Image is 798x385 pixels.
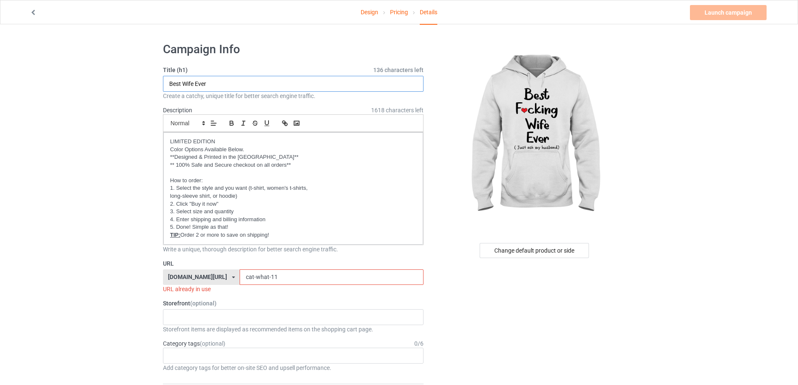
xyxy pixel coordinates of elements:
[163,364,424,372] div: Add category tags for better on-site SEO and upsell performance.
[390,0,408,24] a: Pricing
[170,161,416,169] p: ** 100% Safe and Secure checkout on all orders**
[361,0,378,24] a: Design
[170,231,416,239] p: Order 2 or more to save on shipping!
[170,184,416,192] p: 1. Select the style and you want (t-shirt, women's t-shirts,
[170,153,416,161] p: **Designed & Printed in the [GEOGRAPHIC_DATA]**
[163,92,424,100] div: Create a catchy, unique title for better search engine traffic.
[170,208,416,216] p: 3. Select size and quantity
[163,325,424,333] div: Storefront items are displayed as recommended items on the shopping cart page.
[163,339,225,348] label: Category tags
[170,138,416,146] p: LIMITED EDITION
[420,0,437,25] div: Details
[170,232,181,238] u: TIP:
[373,66,424,74] span: 136 characters left
[170,192,416,200] p: long-sleeve shirt, or hoodie)
[170,200,416,208] p: 2. Click "Buy it now"
[163,42,424,57] h1: Campaign Info
[170,146,416,154] p: Color Options Available Below.
[190,300,217,307] span: (optional)
[170,216,416,224] p: 4. Enter shipping and billing information
[414,339,424,348] div: 0 / 6
[480,243,589,258] div: Change default product or side
[163,299,424,307] label: Storefront
[163,107,192,114] label: Description
[170,223,416,231] p: 5. Done! Simple as that!
[168,274,227,280] div: [DOMAIN_NAME][URL]
[371,106,424,114] span: 1618 characters left
[163,285,424,293] div: URL already in use
[200,340,225,347] span: (optional)
[163,259,424,268] label: URL
[163,245,424,253] div: Write a unique, thorough description for better search engine traffic.
[163,66,424,74] label: Title (h1)
[170,177,416,185] p: How to order:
